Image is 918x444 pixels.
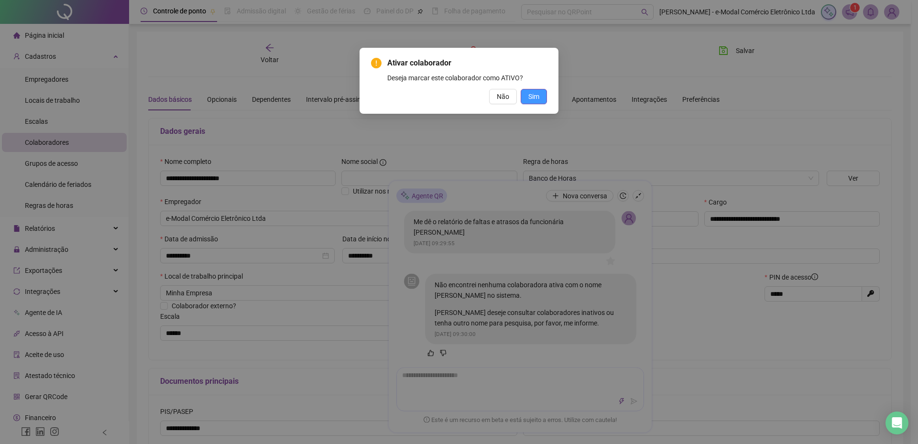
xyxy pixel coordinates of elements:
button: Sim [521,89,547,104]
div: Open Intercom Messenger [885,412,908,434]
button: Não [489,89,517,104]
span: Sim [528,91,539,102]
div: Deseja marcar este colaborador como ATIVO? [387,73,547,83]
span: exclamation-circle [371,58,382,68]
span: Ativar colaborador [387,57,547,69]
span: Não [497,91,509,102]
